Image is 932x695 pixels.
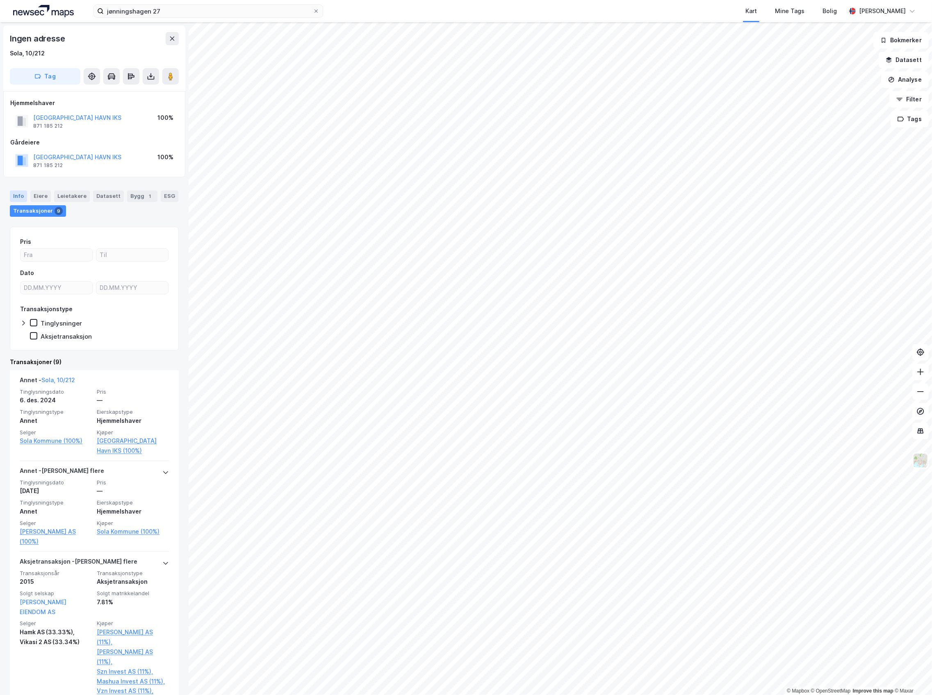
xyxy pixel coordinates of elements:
[20,237,31,247] div: Pris
[97,677,169,686] a: Mashua Invest AS (11%),
[97,408,169,415] span: Eierskapstype
[157,152,173,162] div: 100%
[811,688,851,694] a: OpenStreetMap
[891,656,932,695] div: Kontrollprogram for chat
[20,527,92,546] a: [PERSON_NAME] AS (100%)
[97,486,169,496] div: —
[97,577,169,587] div: Aksjetransaksjon
[21,282,92,294] input: DD.MM.YYYY
[20,375,75,388] div: Annet -
[853,688,893,694] a: Improve this map
[97,507,169,516] div: Hjemmelshaver
[881,71,929,88] button: Analyse
[10,68,80,85] button: Tag
[889,91,929,108] button: Filter
[33,123,63,129] div: 871 185 212
[10,32,66,45] div: Ingen adresse
[859,6,906,16] div: [PERSON_NAME]
[97,527,169,537] a: Sola Kommune (100%)
[97,429,169,436] span: Kjøper
[93,190,124,202] div: Datasett
[127,190,157,202] div: Bygg
[20,557,137,570] div: Aksjetransaksjon - [PERSON_NAME] flere
[54,190,90,202] div: Leietakere
[20,429,92,436] span: Selger
[10,138,178,147] div: Gårdeiere
[97,479,169,486] span: Pris
[97,520,169,527] span: Kjøper
[20,599,66,615] a: [PERSON_NAME] EIENDOM AS
[20,408,92,415] span: Tinglysningstype
[161,190,178,202] div: ESG
[55,207,63,215] div: 9
[41,376,75,383] a: Sola, 10/212
[873,32,929,48] button: Bokmerker
[33,162,63,169] div: 871 185 212
[891,656,932,695] iframe: Chat Widget
[10,190,27,202] div: Info
[20,395,92,405] div: 6. des. 2024
[10,357,179,367] div: Transaksjoner (9)
[787,688,809,694] a: Mapbox
[97,499,169,506] span: Eierskapstype
[41,319,82,327] div: Tinglysninger
[20,436,92,446] a: Sola Kommune (100%)
[97,570,169,577] span: Transaksjonstype
[20,570,92,577] span: Transaksjonsår
[97,590,169,597] span: Solgt matrikkelandel
[104,5,313,17] input: Søk på adresse, matrikkel, gårdeiere, leietakere eller personer
[157,113,173,123] div: 100%
[775,6,804,16] div: Mine Tags
[20,499,92,506] span: Tinglysningstype
[745,6,757,16] div: Kart
[96,249,168,261] input: Til
[20,268,34,278] div: Dato
[20,520,92,527] span: Selger
[97,388,169,395] span: Pris
[20,620,92,627] span: Selger
[823,6,837,16] div: Bolig
[20,388,92,395] span: Tinglysningsdato
[97,667,169,677] a: Szn Invest AS (11%),
[20,637,92,647] div: Vikasi 2 AS (33.34%)
[96,282,168,294] input: DD.MM.YYYY
[97,395,169,405] div: —
[10,205,66,217] div: Transaksjoner
[20,627,92,637] div: Hamk AS (33.33%),
[21,249,92,261] input: Fra
[13,5,74,17] img: logo.a4113a55bc3d86da70a041830d287a7e.svg
[10,48,45,58] div: Sola, 10/212
[97,416,169,426] div: Hjemmelshaver
[913,453,928,468] img: Z
[97,597,169,607] div: 7.81%
[20,466,104,479] div: Annet - [PERSON_NAME] flere
[97,620,169,627] span: Kjøper
[20,486,92,496] div: [DATE]
[20,304,73,314] div: Transaksjonstype
[20,590,92,597] span: Solgt selskap
[97,436,169,456] a: [GEOGRAPHIC_DATA] Havn IKS (100%)
[97,647,169,667] a: [PERSON_NAME] AS (11%),
[30,190,51,202] div: Eiere
[97,627,169,647] a: [PERSON_NAME] AS (11%),
[20,507,92,516] div: Annet
[20,416,92,426] div: Annet
[20,577,92,587] div: 2015
[146,192,154,200] div: 1
[10,98,178,108] div: Hjemmelshaver
[879,52,929,68] button: Datasett
[20,479,92,486] span: Tinglysningsdato
[891,111,929,127] button: Tags
[41,333,92,340] div: Aksjetransaksjon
